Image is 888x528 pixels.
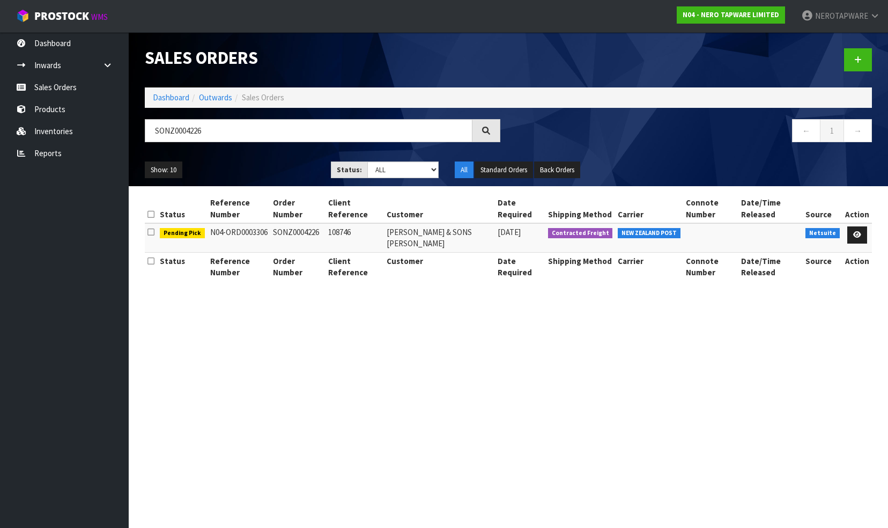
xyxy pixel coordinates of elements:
[842,194,872,223] th: Action
[270,194,325,223] th: Order Number
[820,119,844,142] a: 1
[145,119,472,142] input: Search sales orders
[208,194,271,223] th: Reference Number
[199,92,232,102] a: Outwards
[384,194,495,223] th: Customer
[157,194,208,223] th: Status
[91,12,108,22] small: WMS
[325,194,384,223] th: Client Reference
[160,228,205,239] span: Pending Pick
[516,119,872,145] nav: Page navigation
[337,165,362,174] strong: Status:
[545,194,616,223] th: Shipping Method
[495,194,545,223] th: Date Required
[615,194,683,223] th: Carrier
[683,252,738,281] th: Connote Number
[738,252,803,281] th: Date/Time Released
[325,252,384,281] th: Client Reference
[842,252,872,281] th: Action
[242,92,284,102] span: Sales Orders
[208,252,271,281] th: Reference Number
[270,252,325,281] th: Order Number
[325,223,384,252] td: 108746
[683,10,779,19] strong: N04 - NERO TAPWARE LIMITED
[548,228,613,239] span: Contracted Freight
[384,252,495,281] th: Customer
[683,194,738,223] th: Connote Number
[475,162,533,179] button: Standard Orders
[270,223,325,252] td: SONZ0004226
[145,48,500,68] h1: Sales Orders
[738,194,803,223] th: Date/Time Released
[384,223,495,252] td: [PERSON_NAME] & SONS [PERSON_NAME]
[805,228,840,239] span: Netsuite
[34,9,89,23] span: ProStock
[153,92,189,102] a: Dashboard
[618,228,680,239] span: NEW ZEALAND POST
[145,162,182,179] button: Show: 10
[615,252,683,281] th: Carrier
[815,11,868,21] span: NEROTAPWARE
[803,252,842,281] th: Source
[534,162,580,179] button: Back Orders
[16,9,29,23] img: cube-alt.png
[157,252,208,281] th: Status
[495,252,545,281] th: Date Required
[545,252,616,281] th: Shipping Method
[208,223,271,252] td: N04-ORD0003306
[803,194,842,223] th: Source
[455,162,473,179] button: All
[843,119,872,142] a: →
[498,227,521,237] span: [DATE]
[792,119,820,142] a: ←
